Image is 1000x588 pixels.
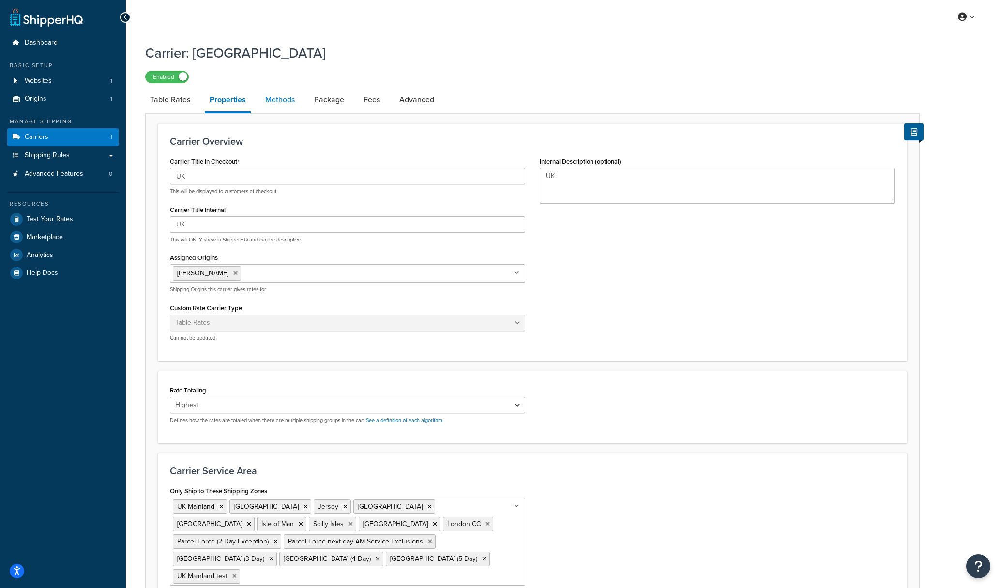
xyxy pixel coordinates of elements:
h3: Carrier Service Area [170,466,895,476]
button: Show Help Docs [904,123,924,140]
span: Analytics [27,251,53,259]
div: Manage Shipping [7,118,119,126]
span: 1 [110,95,112,103]
label: Carrier Title in Checkout [170,158,240,166]
span: Isle of Man [261,519,294,529]
span: 0 [109,170,112,178]
a: Websites1 [7,72,119,90]
textarea: UK [540,168,895,204]
a: Advanced [394,88,439,111]
a: Shipping Rules [7,147,119,165]
a: Methods [260,88,300,111]
label: Only Ship to These Shipping Zones [170,487,267,495]
div: Basic Setup [7,61,119,70]
h1: Carrier: [GEOGRAPHIC_DATA] [145,44,908,62]
label: Rate Totaling [170,387,206,394]
p: This will be displayed to customers at checkout [170,188,525,195]
span: [GEOGRAPHIC_DATA] (4 Day) [284,554,371,564]
a: Analytics [7,246,119,264]
a: Fees [359,88,385,111]
span: Websites [25,77,52,85]
span: UK Mainland test [177,571,227,581]
li: Advanced Features [7,165,119,183]
a: See a definition of each algorithm. [366,416,444,424]
span: [PERSON_NAME] [177,268,228,278]
a: Help Docs [7,264,119,282]
h3: Carrier Overview [170,136,895,147]
span: Jersey [318,501,338,512]
a: Test Your Rates [7,211,119,228]
button: Open Resource Center [966,554,990,578]
span: [GEOGRAPHIC_DATA] (5 Day) [390,554,477,564]
p: This will ONLY show in ShipperHQ and can be descriptive [170,236,525,243]
a: Package [309,88,349,111]
span: [GEOGRAPHIC_DATA] [177,519,242,529]
span: Test Your Rates [27,215,73,224]
p: Shipping Origins this carrier gives rates for [170,286,525,293]
a: Marketplace [7,228,119,246]
label: Carrier Title Internal [170,206,226,213]
a: Advanced Features0 [7,165,119,183]
a: Dashboard [7,34,119,52]
span: 1 [110,133,112,141]
a: Origins1 [7,90,119,108]
span: Dashboard [25,39,58,47]
a: Table Rates [145,88,195,111]
label: Internal Description (optional) [540,158,621,165]
label: Custom Rate Carrier Type [170,304,242,312]
span: Parcel Force next day AM Service Exclusions [288,536,423,546]
p: Defines how the rates are totaled when there are multiple shipping groups in the cart. [170,417,525,424]
span: Marketplace [27,233,63,241]
li: Websites [7,72,119,90]
span: Scilly Isles [313,519,344,529]
span: Origins [25,95,46,103]
p: Can not be updated [170,334,525,342]
span: [GEOGRAPHIC_DATA] [363,519,428,529]
span: [GEOGRAPHIC_DATA] [234,501,299,512]
a: Carriers1 [7,128,119,146]
span: Help Docs [27,269,58,277]
span: Advanced Features [25,170,83,178]
span: London CC [447,519,481,529]
a: Properties [205,88,251,113]
span: 1 [110,77,112,85]
span: [GEOGRAPHIC_DATA] [358,501,423,512]
span: UK Mainland [177,501,214,512]
li: Origins [7,90,119,108]
div: Resources [7,200,119,208]
span: Shipping Rules [25,151,70,160]
span: Parcel Force (2 Day Exception) [177,536,269,546]
span: [GEOGRAPHIC_DATA] (3 Day) [177,554,264,564]
label: Enabled [146,71,188,83]
span: Carriers [25,133,48,141]
li: Carriers [7,128,119,146]
label: Assigned Origins [170,254,218,261]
